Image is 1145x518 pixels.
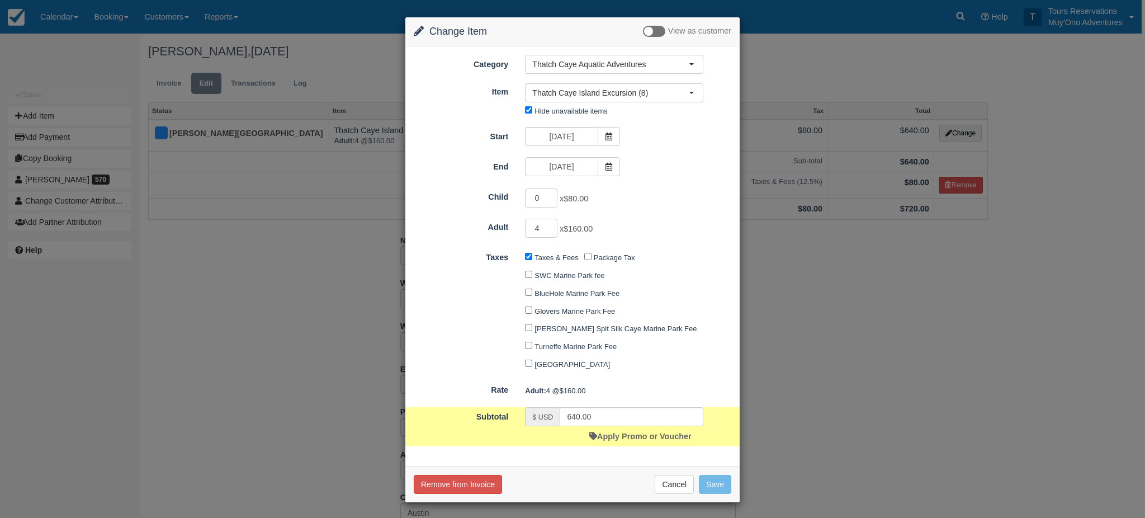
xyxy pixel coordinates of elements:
button: Cancel [655,475,694,494]
small: $ USD [532,413,553,421]
span: Thatch Caye Island Excursion (8) [532,87,689,98]
label: [GEOGRAPHIC_DATA] [534,360,610,369]
label: Taxes [405,248,517,263]
span: Thatch Caye Aquatic Adventures [532,59,689,70]
label: Hide unavailable items [534,107,607,115]
label: Start [405,127,517,143]
label: Turneffe Marine Park Fee [534,342,617,351]
span: x [560,195,588,204]
label: Child [405,187,517,203]
label: Rate [405,380,517,396]
label: [PERSON_NAME] Spit Silk Caye Marine Park Fee [534,324,697,333]
a: Apply Promo or Voucher [589,432,691,441]
label: End [405,157,517,173]
input: Adult [525,219,557,238]
label: Glovers Marine Park Fee [534,307,615,315]
label: Package Tax [594,253,635,262]
span: View as customer [668,27,731,36]
span: $160.00 [560,387,586,395]
strong: Adult [525,387,546,395]
span: Change Item [429,26,487,37]
label: Subtotal [405,407,517,423]
button: Remove from Invoice [414,475,502,494]
button: Thatch Caye Island Excursion (8) [525,83,703,102]
input: Child [525,189,557,208]
label: Adult [405,218,517,233]
label: Taxes & Fees [534,253,578,262]
button: Save [699,475,731,494]
button: Thatch Caye Aquatic Adventures [525,55,703,74]
span: $160.00 [564,225,593,234]
label: BlueHole Marine Park Fee [534,289,619,298]
span: x [560,225,593,234]
label: Item [405,82,517,98]
span: $80.00 [564,195,588,204]
label: Category [405,55,517,70]
label: SWC Marine Park fee [534,271,604,280]
div: 4 @ [517,382,740,400]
